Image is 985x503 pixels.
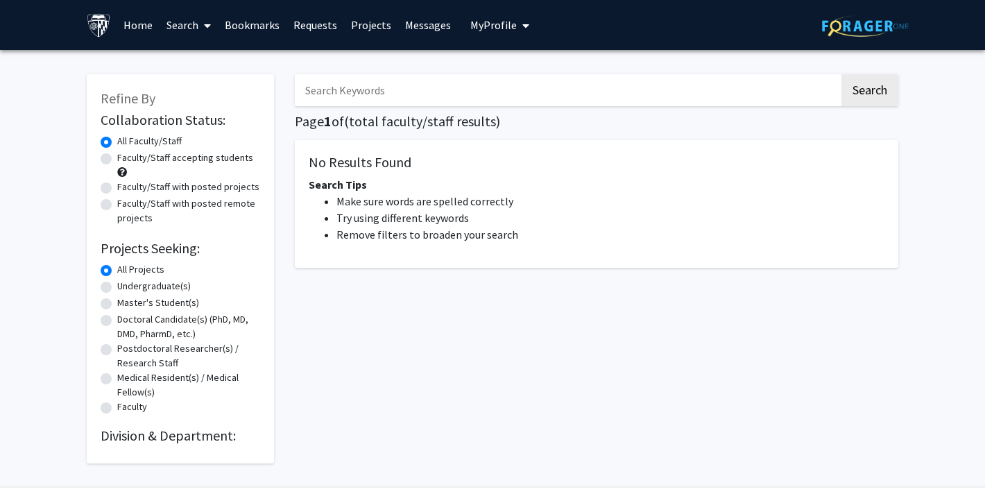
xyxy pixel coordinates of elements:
[218,1,286,49] a: Bookmarks
[295,282,898,314] nav: Page navigation
[160,1,218,49] a: Search
[336,210,884,226] li: Try using different keywords
[295,113,898,130] h1: Page of ( total faculty/staff results)
[117,312,260,341] label: Doctoral Candidate(s) (PhD, MD, DMD, PharmD, etc.)
[117,400,147,414] label: Faculty
[117,151,253,165] label: Faculty/Staff accepting students
[286,1,344,49] a: Requests
[117,1,160,49] a: Home
[822,15,909,37] img: ForagerOne Logo
[117,296,199,310] label: Master's Student(s)
[101,427,260,444] h2: Division & Department:
[344,1,398,49] a: Projects
[117,279,191,293] label: Undergraduate(s)
[336,226,884,243] li: Remove filters to broaden your search
[324,112,332,130] span: 1
[117,341,260,370] label: Postdoctoral Researcher(s) / Research Staff
[398,1,458,49] a: Messages
[101,89,155,107] span: Refine By
[841,74,898,106] button: Search
[117,370,260,400] label: Medical Resident(s) / Medical Fellow(s)
[117,262,164,277] label: All Projects
[309,154,884,171] h5: No Results Found
[101,240,260,257] h2: Projects Seeking:
[336,193,884,210] li: Make sure words are spelled correctly
[117,180,259,194] label: Faculty/Staff with posted projects
[101,112,260,128] h2: Collaboration Status:
[470,18,517,32] span: My Profile
[295,74,839,106] input: Search Keywords
[309,178,367,191] span: Search Tips
[117,196,260,225] label: Faculty/Staff with posted remote projects
[117,134,182,148] label: All Faculty/Staff
[87,13,111,37] img: Johns Hopkins University Logo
